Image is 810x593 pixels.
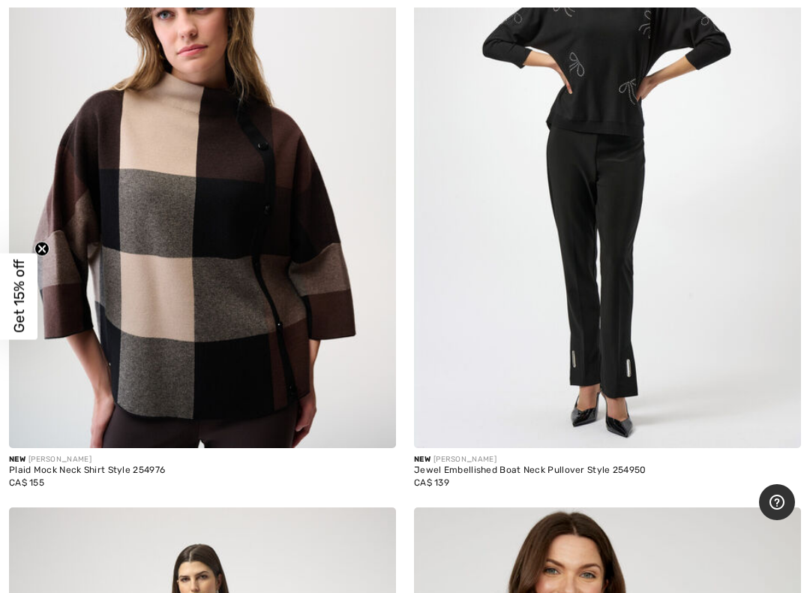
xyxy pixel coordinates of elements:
[414,454,801,465] div: [PERSON_NAME]
[9,465,396,476] div: Plaid Mock Neck Shirt Style 254976
[414,465,801,476] div: Jewel Embellished Boat Neck Pullover Style 254950
[414,455,430,464] span: New
[10,260,28,333] span: Get 15% off
[9,455,25,464] span: New
[759,484,795,522] iframe: Opens a widget where you can find more information
[414,477,449,488] span: CA$ 139
[9,454,396,465] div: [PERSON_NAME]
[34,242,49,257] button: Close teaser
[9,477,44,488] span: CA$ 155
